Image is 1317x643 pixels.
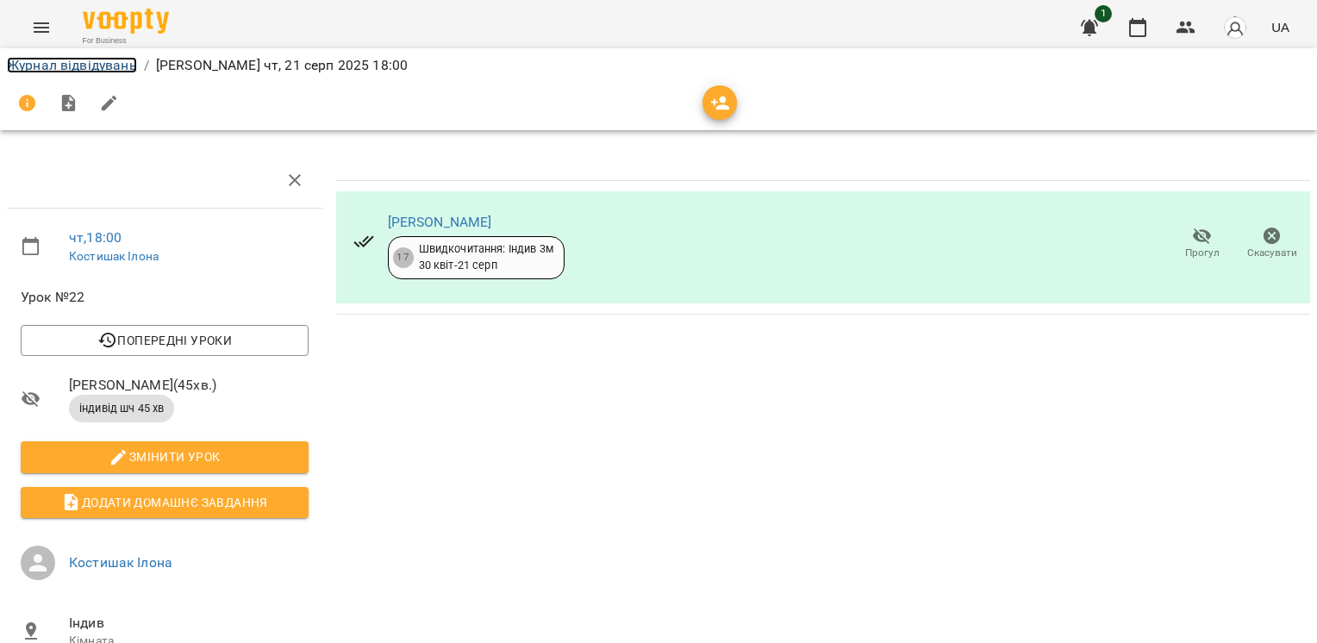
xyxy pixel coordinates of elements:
[1271,18,1289,36] span: UA
[1237,220,1307,268] button: Скасувати
[21,325,309,356] button: Попередні уроки
[69,401,174,416] span: індивід шч 45 хв
[156,55,408,76] p: [PERSON_NAME] чт, 21 серп 2025 18:00
[1167,220,1237,268] button: Прогул
[34,492,295,513] span: Додати домашнє завдання
[83,35,169,47] span: For Business
[69,229,122,246] a: чт , 18:00
[1185,246,1220,260] span: Прогул
[1095,5,1112,22] span: 1
[21,287,309,308] span: Урок №22
[69,249,159,263] a: Костишак Ілона
[7,55,1310,76] nav: breadcrumb
[34,446,295,467] span: Змінити урок
[69,554,172,571] a: Костишак Ілона
[1223,16,1247,40] img: avatar_s.png
[21,441,309,472] button: Змінити урок
[1247,246,1297,260] span: Скасувати
[21,487,309,518] button: Додати домашнє завдання
[83,9,169,34] img: Voopty Logo
[393,247,414,268] div: 17
[144,55,149,76] li: /
[34,330,295,351] span: Попередні уроки
[1264,11,1296,43] button: UA
[21,7,62,48] button: Menu
[69,613,309,634] span: Індив
[388,214,492,230] a: [PERSON_NAME]
[7,57,137,73] a: Журнал відвідувань
[419,241,553,273] div: Швидкочитання: Індив 3м 30 квіт - 21 серп
[69,375,309,396] span: [PERSON_NAME] ( 45 хв. )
